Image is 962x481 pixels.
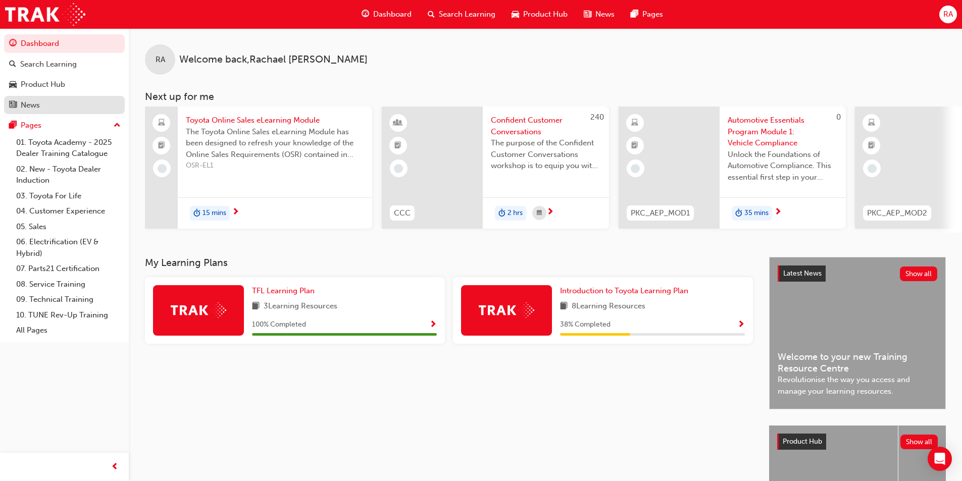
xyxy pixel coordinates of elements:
span: 0 [836,113,841,122]
a: 06. Electrification (EV & Hybrid) [12,234,125,261]
span: News [595,9,615,20]
button: Show all [900,435,938,449]
span: RA [943,9,953,20]
div: Open Intercom Messenger [928,447,952,471]
a: search-iconSearch Learning [420,4,503,25]
h3: Next up for me [129,91,962,102]
a: Latest NewsShow allWelcome to your new Training Resource CentreRevolutionise the way you access a... [769,257,946,409]
span: duration-icon [735,207,742,220]
span: learningRecordVerb_NONE-icon [394,164,403,173]
a: Toyota Online Sales eLearning ModuleThe Toyota Online Sales eLearning Module has been designed to... [145,106,372,229]
span: Search Learning [439,9,495,20]
span: next-icon [232,208,239,217]
div: Product Hub [21,79,65,90]
span: 2 hrs [508,207,523,219]
span: Show Progress [429,320,437,330]
div: Search Learning [20,59,77,70]
span: next-icon [774,208,782,217]
a: All Pages [12,323,125,338]
span: news-icon [584,8,591,21]
img: Trak [5,3,85,26]
span: prev-icon [111,461,119,473]
span: Product Hub [783,437,822,446]
span: pages-icon [631,8,638,21]
a: 09. Technical Training [12,292,125,307]
span: search-icon [428,8,435,21]
a: news-iconNews [576,4,623,25]
span: Introduction to Toyota Learning Plan [560,286,688,295]
a: 01. Toyota Academy - 2025 Dealer Training Catalogue [12,135,125,162]
a: Product Hub [4,75,125,94]
span: TFL Learning Plan [252,286,315,295]
span: Confident Customer Conversations [491,115,601,137]
span: learningResourceType_ELEARNING-icon [868,117,875,130]
span: booktick-icon [631,139,638,152]
span: OSR-EL1 [186,160,364,172]
a: 10. TUNE Rev-Up Training [12,307,125,323]
a: 0PKC_AEP_MOD1Automotive Essentials Program Module 1: Vehicle ComplianceUnlock the Foundations of ... [619,106,846,229]
span: laptop-icon [158,117,165,130]
span: duration-icon [498,207,505,220]
span: learningRecordVerb_NONE-icon [631,164,640,173]
span: book-icon [560,300,568,313]
button: Show Progress [737,318,745,331]
a: Product HubShow all [777,434,938,450]
span: PKC_AEP_MOD1 [631,207,690,219]
span: booktick-icon [394,139,401,152]
span: book-icon [252,300,260,313]
span: car-icon [9,80,17,89]
a: 08. Service Training [12,277,125,292]
a: 240CCCConfident Customer ConversationsThe purpose of the Confident Customer Conversations worksho... [382,106,609,229]
span: Dashboard [373,9,412,20]
span: Revolutionise the way you access and manage your learning resources. [778,374,937,397]
span: 3 Learning Resources [264,300,337,313]
span: Pages [642,9,663,20]
a: 03. Toyota For Life [12,188,125,204]
span: search-icon [9,60,16,69]
button: Pages [4,116,125,135]
a: guage-iconDashboard [353,4,420,25]
a: News [4,96,125,115]
span: 35 mins [744,207,769,219]
span: duration-icon [193,207,200,220]
span: Welcome to your new Training Resource Centre [778,351,937,374]
span: 8 Learning Resources [572,300,645,313]
a: TFL Learning Plan [252,285,319,297]
div: News [21,99,40,111]
button: RA [939,6,957,23]
span: The Toyota Online Sales eLearning Module has been designed to refresh your knowledge of the Onlin... [186,126,364,161]
span: calendar-icon [537,207,542,220]
span: news-icon [9,101,17,110]
button: Show Progress [429,318,437,331]
span: Unlock the Foundations of Automotive Compliance. This essential first step in your Automotive Ess... [728,149,838,183]
img: Trak [171,302,226,318]
img: Trak [479,302,534,318]
span: up-icon [114,119,121,132]
a: 04. Customer Experience [12,203,125,219]
span: CCC [394,207,411,219]
div: Pages [21,120,41,131]
span: booktick-icon [868,139,875,152]
span: Welcome back , Rachael [PERSON_NAME] [179,54,368,66]
span: 38 % Completed [560,319,611,331]
span: learningResourceType_ELEARNING-icon [631,117,638,130]
a: 02. New - Toyota Dealer Induction [12,162,125,188]
span: PKC_AEP_MOD2 [867,207,927,219]
span: Product Hub [523,9,568,20]
a: Search Learning [4,55,125,74]
span: guage-icon [9,39,17,48]
span: Toyota Online Sales eLearning Module [186,115,364,126]
span: Automotive Essentials Program Module 1: Vehicle Compliance [728,115,838,149]
span: learningRecordVerb_NONE-icon [868,164,877,173]
span: The purpose of the Confident Customer Conversations workshop is to equip you with tools to commun... [491,137,601,172]
span: Show Progress [737,320,745,330]
button: Show all [900,266,938,281]
span: next-icon [546,208,554,217]
span: 15 mins [202,207,226,219]
button: DashboardSearch LearningProduct HubNews [4,32,125,116]
span: pages-icon [9,121,17,130]
span: 100 % Completed [252,319,306,331]
a: Introduction to Toyota Learning Plan [560,285,692,297]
